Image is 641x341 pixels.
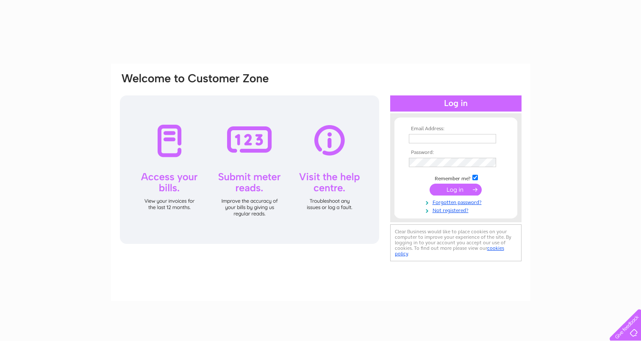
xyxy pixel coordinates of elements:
th: Password: [407,150,505,156]
a: Forgotten password? [409,198,505,206]
th: Email Address: [407,126,505,132]
td: Remember me? [407,173,505,182]
input: Submit [430,184,482,196]
a: cookies policy [395,245,504,257]
div: Clear Business would like to place cookies on your computer to improve your experience of the sit... [390,224,522,261]
a: Not registered? [409,206,505,214]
